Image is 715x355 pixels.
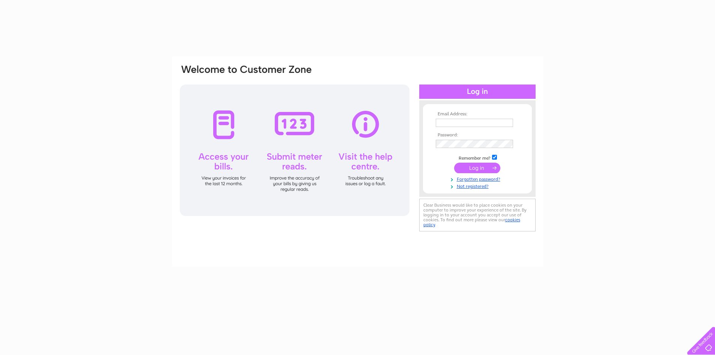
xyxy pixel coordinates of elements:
[434,112,521,117] th: Email Address:
[504,120,510,126] img: npw-badge-icon-locked.svg
[434,154,521,161] td: Remember me?
[454,163,500,173] input: Submit
[504,141,510,147] img: npw-badge-icon-locked.svg
[434,133,521,138] th: Password:
[419,199,536,231] div: Clear Business would like to place cookies on your computer to improve your experience of the sit...
[423,217,520,227] a: cookies policy
[436,182,521,189] a: Not registered?
[436,175,521,182] a: Forgotten password?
